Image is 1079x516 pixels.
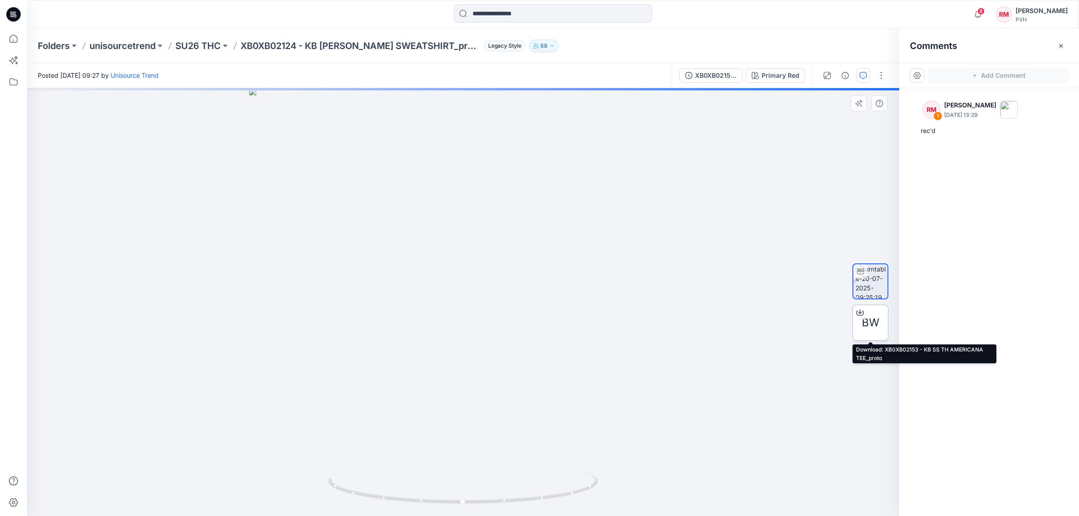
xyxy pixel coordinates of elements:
[933,111,942,120] div: 1
[856,264,887,298] img: turntable-20-07-2025-09:25:19
[944,111,996,120] p: [DATE] 13:29
[1016,16,1068,23] div: PVH
[746,68,805,83] button: Primary Red
[529,40,559,52] button: 68
[89,40,156,52] a: unisourcetrend
[977,8,985,15] span: 8
[838,68,852,83] button: Details
[241,40,481,52] p: XB0XB02124 - KB [PERSON_NAME] SWEATSHIRT_proto
[921,125,1057,136] div: rec'd
[996,6,1012,22] div: RM
[928,68,1068,83] button: Add Comment
[540,41,548,51] p: 68
[481,40,526,52] button: Legacy Style
[38,71,159,80] span: Posted [DATE] 09:27 by
[862,315,879,331] span: BW
[762,71,799,80] div: Primary Red
[1016,5,1068,16] div: [PERSON_NAME]
[484,40,526,51] span: Legacy Style
[923,101,941,119] div: RM
[111,71,159,79] a: Unisource Trend
[38,40,70,52] a: Folders
[695,71,736,80] div: XB0XB02153 - KB SS TH AMERICANA TEE_proto
[175,40,221,52] a: SU26 THC
[679,68,742,83] button: XB0XB02153 - KB SS TH AMERICANA TEE_proto
[944,100,996,111] p: [PERSON_NAME]
[910,40,957,51] h2: Comments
